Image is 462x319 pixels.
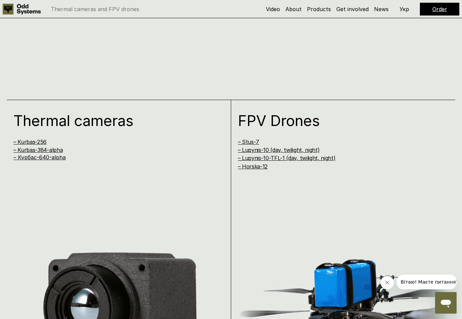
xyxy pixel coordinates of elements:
[13,154,66,161] a: – Курбас-640-alpha
[238,155,336,161] a: – Lupynis-10-TFL-1 (day, twilight, night)
[13,138,47,145] a: – Kurbas-256
[435,292,457,314] iframe: Button to launch messaging window
[238,147,320,153] a: – Lupynis-10 (day, twilight, night)
[374,6,389,12] a: News
[4,5,62,10] span: Вітаю! Маєте питання?
[307,6,331,12] a: Products
[51,6,139,12] p: Thermal cameras and FPV drones
[397,275,457,289] iframe: Message from company
[380,276,394,289] iframe: Close message
[238,163,268,170] a: – Horska-12
[238,138,259,145] a: – Stus-7
[13,113,212,128] h1: Thermal cameras
[238,113,436,128] h1: FPV Drones
[432,6,447,12] a: Order
[266,6,280,12] a: Video
[13,147,63,153] a: – Kurbas-384-alpha
[285,6,302,12] a: About
[336,6,369,12] a: Get involved
[400,6,409,12] p: Укр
